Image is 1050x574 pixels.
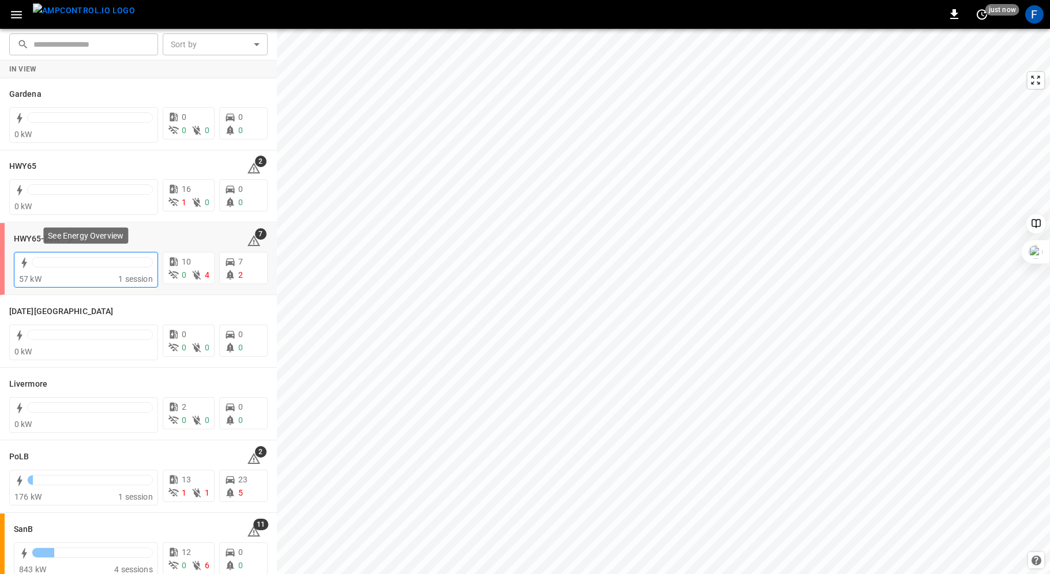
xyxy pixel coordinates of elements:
[205,416,209,425] span: 0
[238,270,243,280] span: 2
[238,475,247,484] span: 23
[182,184,191,194] span: 16
[277,29,1050,574] canvas: Map
[985,4,1019,16] span: just now
[182,547,191,557] span: 12
[238,257,243,266] span: 7
[182,330,186,339] span: 0
[118,274,152,284] span: 1 session
[205,198,209,207] span: 0
[14,130,32,139] span: 0 kW
[182,416,186,425] span: 0
[9,378,47,391] h6: Livermore
[182,270,186,280] span: 0
[1025,5,1044,24] div: profile-icon
[182,561,186,570] span: 0
[238,126,243,135] span: 0
[255,228,267,240] span: 7
[238,330,243,339] span: 0
[182,402,186,411] span: 2
[182,475,191,484] span: 13
[182,198,186,207] span: 1
[19,274,42,284] span: 57 kW
[973,5,991,24] button: set refresh interval
[14,492,42,501] span: 176 kW
[14,420,32,429] span: 0 kW
[182,488,186,497] span: 1
[9,65,37,73] strong: In View
[14,202,32,211] span: 0 kW
[182,126,186,135] span: 0
[114,565,153,574] span: 4 sessions
[238,561,243,570] span: 0
[238,416,243,425] span: 0
[205,561,209,570] span: 6
[205,270,209,280] span: 4
[14,233,59,246] h6: HWY65-DER
[182,343,186,352] span: 0
[238,402,243,411] span: 0
[205,488,209,497] span: 1
[238,112,243,122] span: 0
[118,492,152,501] span: 1 session
[33,3,135,18] img: ampcontrol.io logo
[48,230,123,241] p: See Energy Overview
[255,156,267,167] span: 2
[182,257,191,266] span: 10
[182,112,186,122] span: 0
[238,343,243,352] span: 0
[205,343,209,352] span: 0
[14,347,32,356] span: 0 kW
[238,198,243,207] span: 0
[238,547,243,557] span: 0
[9,451,29,463] h6: PoLB
[255,446,267,458] span: 2
[238,488,243,497] span: 5
[9,160,37,173] h6: HWY65
[14,523,33,536] h6: SanB
[9,88,42,101] h6: Gardena
[19,565,46,574] span: 843 kW
[9,305,113,318] h6: Karma Center
[238,184,243,194] span: 0
[253,519,268,530] span: 11
[205,126,209,135] span: 0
